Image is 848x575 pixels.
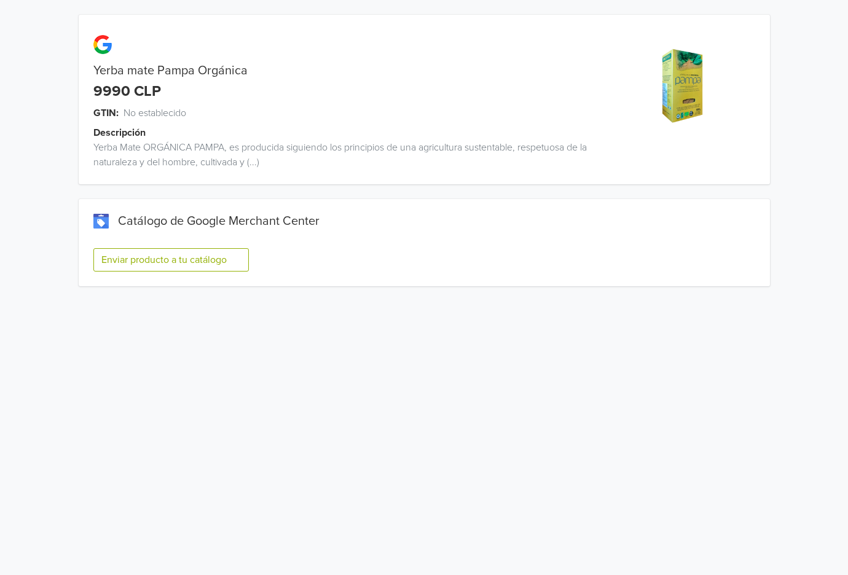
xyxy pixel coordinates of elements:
button: Enviar producto a tu catálogo [93,248,249,272]
img: product_image [637,39,729,132]
span: GTIN: [93,106,119,120]
div: Descripción [93,125,612,140]
div: Yerba Mate ORGÁNICA PAMPA, es producida siguiendo los principios de una agricultura sustentable, ... [79,140,597,170]
div: Yerba mate Pampa Orgánica [79,63,597,78]
span: No establecido [124,106,186,120]
div: 9990 CLP [93,83,161,101]
div: Catálogo de Google Merchant Center [93,214,755,229]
